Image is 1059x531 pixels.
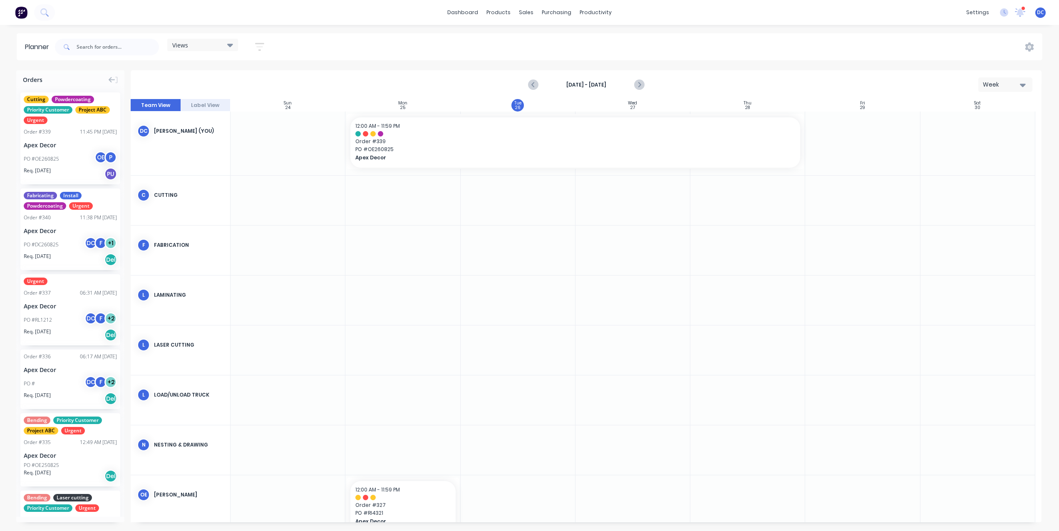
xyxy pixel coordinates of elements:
span: Project ABC [24,427,58,434]
span: Powdercoating [24,202,66,210]
div: F [94,237,107,249]
div: + 1 [104,237,117,249]
span: Req. [DATE] [24,392,51,399]
div: + 2 [104,376,117,388]
div: 24 [285,106,290,110]
div: Mon [398,101,407,106]
div: Del [104,253,117,266]
button: Team View [131,99,181,112]
span: Views [172,41,188,50]
div: 26 [515,106,521,110]
div: DC [84,312,97,325]
div: 25 [400,106,405,110]
div: Fri [860,101,865,106]
div: 11:38 PM [DATE] [80,214,117,221]
div: Load/Unload Truck [154,391,223,399]
span: 12:00 AM - 11:59 PM [355,122,400,129]
div: Apex Decor [24,226,117,235]
div: Apex Decor [24,141,117,149]
span: Req. [DATE] [24,328,51,335]
div: PO #RL1212 [24,316,52,324]
div: Laser Cutting [154,341,223,349]
div: PO #OE250825 [24,462,59,469]
span: Urgent [75,504,99,512]
div: L [137,389,150,401]
div: Planner [25,42,53,52]
div: Apex Decor [24,451,117,460]
span: Priority Customer [53,417,102,424]
div: PO #OE260825 [24,155,59,163]
div: L [137,339,150,351]
div: Sun [284,101,292,106]
div: settings [962,6,993,19]
div: PO # [24,380,35,387]
div: Apex Decor [24,365,117,374]
span: Priority Customer [24,106,72,114]
div: Cutting [154,191,223,199]
span: Orders [23,75,42,84]
span: Project ABC [75,106,110,114]
div: N [137,439,150,451]
div: products [482,6,515,19]
strong: [DATE] - [DATE] [545,81,628,89]
div: Del [104,392,117,405]
div: Del [104,470,117,482]
span: PO # OE260825 [355,146,795,153]
span: Urgent [24,278,47,285]
div: DC [84,237,97,249]
span: Req. [DATE] [24,469,51,476]
div: DC [137,125,150,137]
div: 27 [630,106,635,110]
div: C [137,189,150,201]
div: Apex Decor [24,302,117,310]
div: 02:16 AM [DATE] [80,516,117,524]
div: [PERSON_NAME] [154,491,223,499]
div: Order # 337 [24,289,51,297]
div: F [94,312,107,325]
span: Urgent [24,117,47,124]
div: + 2 [104,312,117,325]
span: PO # Rl4321 [355,509,450,517]
div: Del [104,329,117,341]
span: Bending [24,417,50,424]
div: 29 [860,106,865,110]
div: OE [137,489,150,501]
span: Order # 327 [355,501,450,509]
a: dashboard [443,6,482,19]
span: Order # 339 [355,138,795,145]
div: 28 [745,106,750,110]
span: Urgent [61,427,85,434]
div: purchasing [538,6,575,19]
div: F [94,376,107,388]
div: L [137,289,150,301]
span: Req. [DATE] [24,167,51,174]
div: Thu [744,101,751,106]
button: Label View [181,99,231,112]
div: 30 [975,106,980,110]
div: Week [983,80,1021,89]
div: Order # 335 [24,439,51,446]
div: 06:17 AM [DATE] [80,353,117,360]
span: Laser cutting [53,494,92,501]
div: productivity [575,6,616,19]
div: Wed [628,101,637,106]
span: Req. [DATE] [24,253,51,260]
span: Cutting [24,96,49,103]
div: Fabrication [154,241,223,249]
div: OE [94,151,107,164]
span: Urgent [69,202,93,210]
div: P [104,151,117,164]
div: Sat [974,101,981,106]
span: Apex Decor [355,154,751,161]
span: Apex Decor [355,518,441,525]
span: Bending [24,494,50,501]
div: Laminating [154,291,223,299]
span: Priority Customer [24,504,72,512]
button: Week [978,77,1032,92]
span: Powdercoating [52,96,94,103]
div: Tue [514,101,521,106]
div: Order # 330 [24,516,51,524]
div: [PERSON_NAME] (You) [154,127,223,135]
span: Fabricating [24,192,57,199]
div: 12:49 AM [DATE] [80,439,117,446]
